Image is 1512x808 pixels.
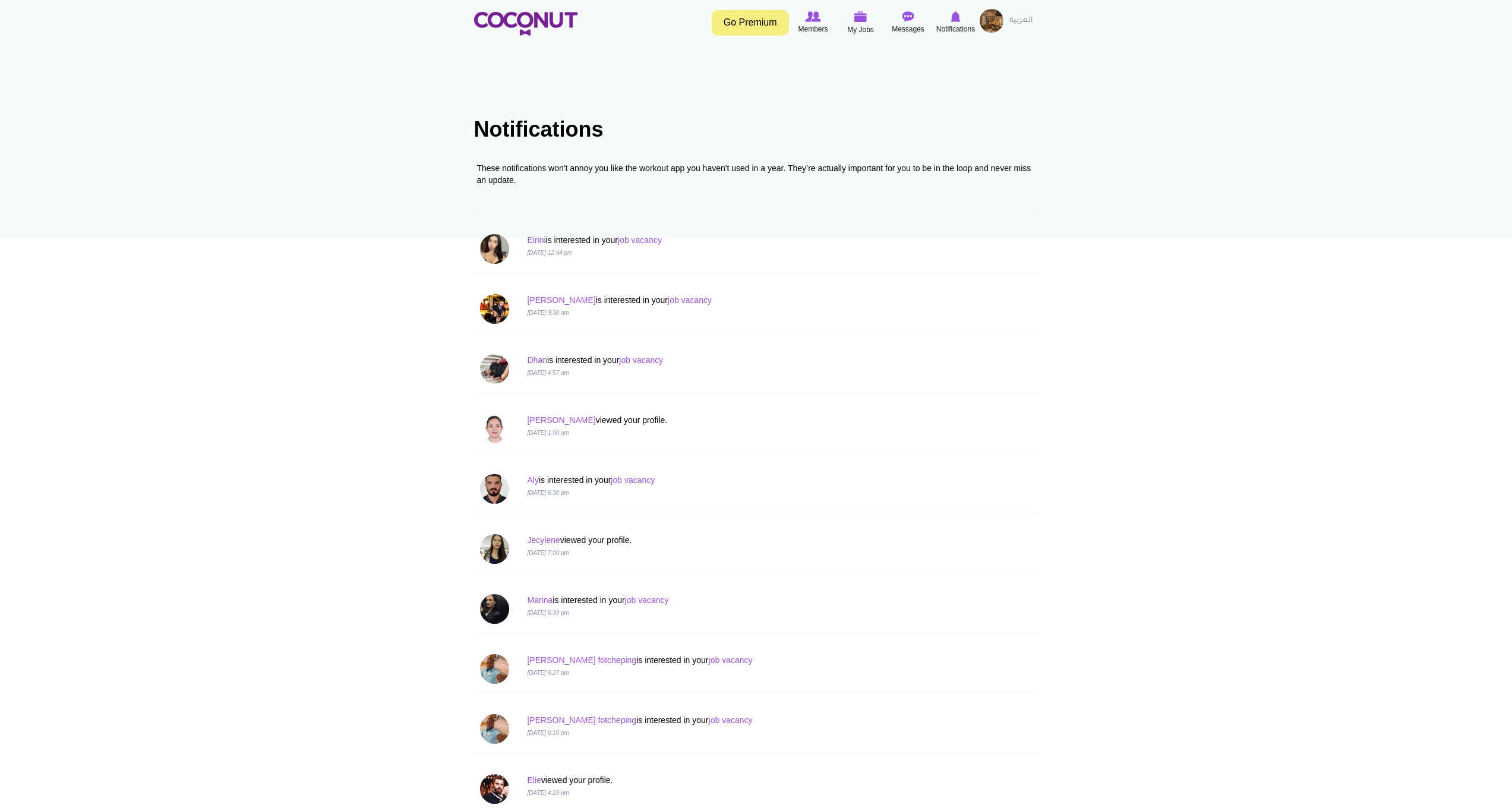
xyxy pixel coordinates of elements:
i: [DATE] 6:39 pm [527,610,569,616]
a: Dhan [527,355,547,365]
a: Notifications Notifications [932,9,980,36]
i: [DATE] 7:00 pm [527,550,569,556]
span: Members [798,23,828,35]
p: viewed your profile. [527,774,889,786]
a: Jecylene [527,535,560,545]
img: My Jobs [854,11,867,22]
span: Messages [892,23,924,35]
img: Notifications [951,11,961,22]
i: [DATE] 4:23 pm [527,790,569,796]
a: Marina [527,595,553,605]
a: [PERSON_NAME] [527,415,595,425]
p: is interested in your [527,294,889,306]
p: is interested in your [527,594,889,606]
a: job vacancy [709,715,753,725]
img: Home [474,12,577,36]
i: [DATE] 9:30 am [527,310,569,316]
p: viewed your profile. [527,414,889,426]
span: Notifications [936,23,975,35]
i: [DATE] 6:16 pm [527,730,569,736]
p: is interested in your [527,714,889,726]
a: Messages Messages [885,9,932,36]
a: Eirini [527,235,545,245]
i: [DATE] 12:44 pm [527,250,572,256]
i: [DATE] 6:27 pm [527,670,569,676]
p: is interested in your [527,654,889,666]
a: Go Premium [712,10,789,36]
span: My Jobs [847,24,874,36]
h1: Notifications [474,118,1038,141]
p: is interested in your [527,234,889,246]
a: job vacancy [619,355,663,365]
p: viewed your profile. [527,534,889,546]
img: Messages [902,11,914,22]
a: job vacancy [625,595,669,605]
p: is interested in your [527,474,889,486]
a: العربية [1003,9,1038,33]
a: [PERSON_NAME] fotcheping [527,655,636,665]
a: [PERSON_NAME] fotcheping [527,715,636,725]
a: [PERSON_NAME] [527,295,595,305]
img: Browse Members [805,11,820,22]
a: job vacancy [668,295,712,305]
a: Elie [527,775,541,785]
a: job vacancy [611,475,655,485]
p: is interested in your [527,354,889,366]
a: My Jobs My Jobs [837,9,885,37]
a: job vacancy [618,235,662,245]
a: job vacancy [709,655,753,665]
i: [DATE] 1:00 am [527,430,569,436]
a: Aly [527,475,538,485]
div: These notifications won't annoy you like the workout app you haven't used in a year. They’re actu... [477,162,1036,186]
i: [DATE] 4:57 am [527,370,569,376]
i: [DATE] 6:30 pm [527,490,569,496]
a: Browse Members Members [790,9,837,36]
